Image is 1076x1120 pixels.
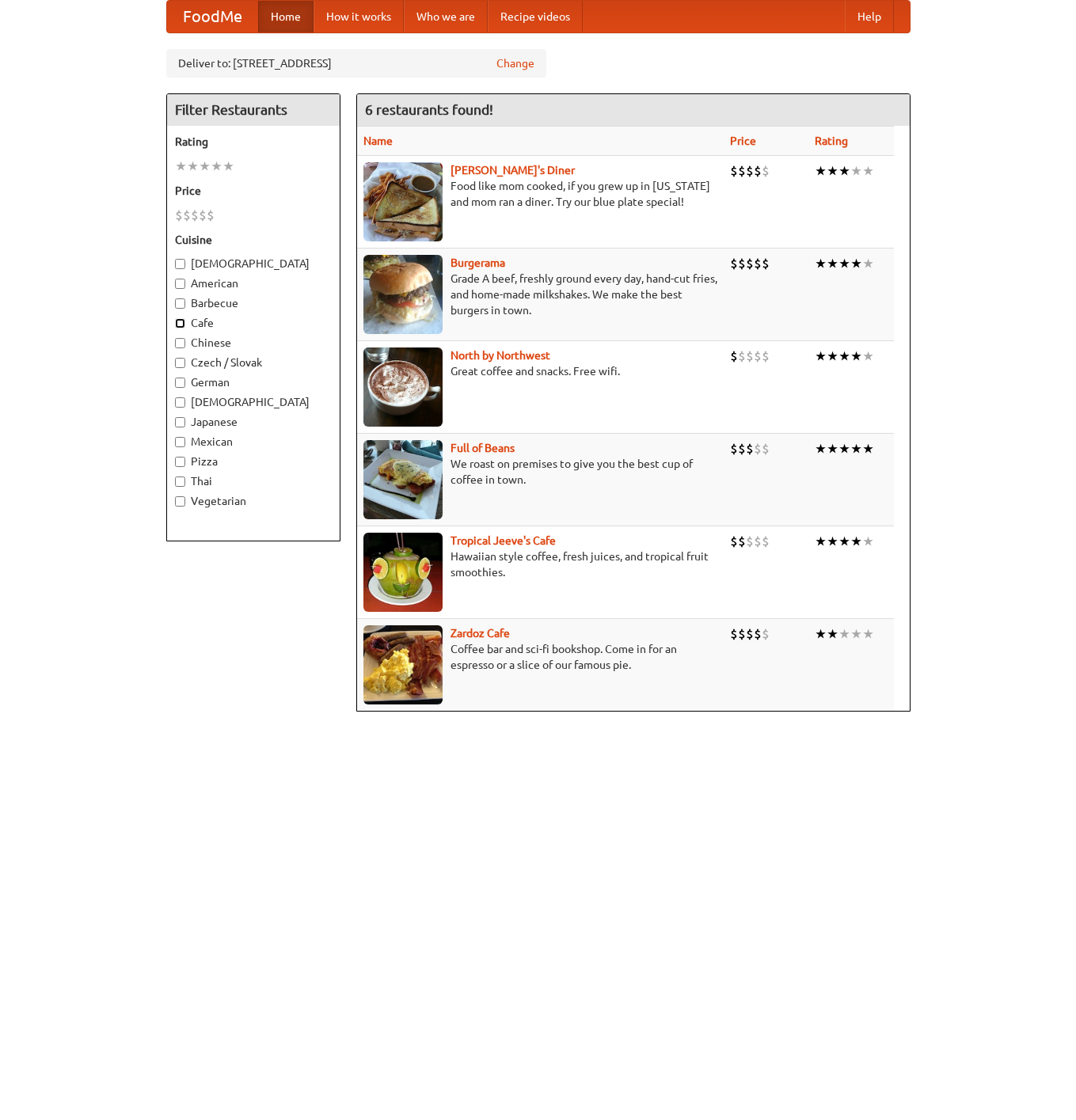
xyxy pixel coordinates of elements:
[191,207,199,224] li: $
[850,162,862,180] li: ★
[730,440,738,457] li: $
[175,457,185,467] input: Pizza
[815,625,827,643] li: ★
[754,162,762,180] li: $
[754,347,762,365] li: $
[363,363,717,379] p: Great coffee and snacks. Free wifi.
[363,533,443,612] img: jeeves.jpg
[175,378,185,388] input: German
[451,164,575,177] a: [PERSON_NAME]'s Diner
[730,135,756,147] a: Price
[746,255,754,272] li: $
[738,255,746,272] li: $
[363,271,717,318] p: Grade A beef, freshly ground every day, hand-cut fries, and home-made milkshakes. We make the bes...
[175,158,187,175] li: ★
[363,456,717,488] p: We roast on premises to give you the best cup of coffee in town.
[175,256,332,271] label: [DEMOGRAPHIC_DATA]
[862,162,874,180] li: ★
[827,440,838,457] li: ★
[754,255,762,272] li: $
[838,533,850,550] li: ★
[827,162,838,180] li: ★
[207,207,215,224] li: $
[175,207,183,224] li: $
[488,1,583,32] a: Recipe videos
[175,414,332,430] label: Japanese
[363,347,443,427] img: north.jpg
[175,279,185,289] input: American
[496,55,534,71] a: Change
[175,318,185,328] input: Cafe
[175,473,332,489] label: Thai
[175,338,185,348] input: Chinese
[175,259,185,269] input: [DEMOGRAPHIC_DATA]
[175,394,332,410] label: [DEMOGRAPHIC_DATA]
[838,440,850,457] li: ★
[746,440,754,457] li: $
[738,533,746,550] li: $
[175,232,332,248] h5: Cuisine
[815,135,848,147] a: Rating
[258,1,314,32] a: Home
[827,255,838,272] li: ★
[862,255,874,272] li: ★
[815,533,827,550] li: ★
[815,255,827,272] li: ★
[363,178,717,210] p: Food like mom cooked, if you grew up in [US_STATE] and mom ran a diner. Try our blue plate special!
[838,625,850,643] li: ★
[167,1,258,32] a: FoodMe
[175,437,185,447] input: Mexican
[815,440,827,457] li: ★
[850,625,862,643] li: ★
[175,476,185,487] input: Thai
[862,347,874,365] li: ★
[199,207,207,224] li: $
[850,347,862,365] li: ★
[730,162,738,180] li: $
[314,1,404,32] a: How it works
[451,534,556,547] a: Tropical Jeeve's Cafe
[451,442,515,454] a: Full of Beans
[762,533,770,550] li: $
[862,625,874,643] li: ★
[827,347,838,365] li: ★
[183,207,191,224] li: $
[730,255,738,272] li: $
[762,162,770,180] li: $
[363,135,393,147] a: Name
[175,434,332,450] label: Mexican
[738,440,746,457] li: $
[404,1,488,32] a: Who we are
[827,533,838,550] li: ★
[211,158,222,175] li: ★
[175,335,332,351] label: Chinese
[451,627,510,640] a: Zardoz Cafe
[451,349,550,362] a: North by Northwest
[738,347,746,365] li: $
[845,1,894,32] a: Help
[738,625,746,643] li: $
[175,355,332,370] label: Czech / Slovak
[222,158,234,175] li: ★
[762,440,770,457] li: $
[762,625,770,643] li: $
[363,549,717,580] p: Hawaiian style coffee, fresh juices, and tropical fruit smoothies.
[175,315,332,331] label: Cafe
[838,255,850,272] li: ★
[175,298,185,309] input: Barbecue
[730,347,738,365] li: $
[738,162,746,180] li: $
[754,625,762,643] li: $
[363,162,443,241] img: sallys.jpg
[762,347,770,365] li: $
[175,275,332,291] label: American
[815,162,827,180] li: ★
[175,374,332,390] label: German
[175,134,332,150] h5: Rating
[365,102,493,117] ng-pluralize: 6 restaurants found!
[850,440,862,457] li: ★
